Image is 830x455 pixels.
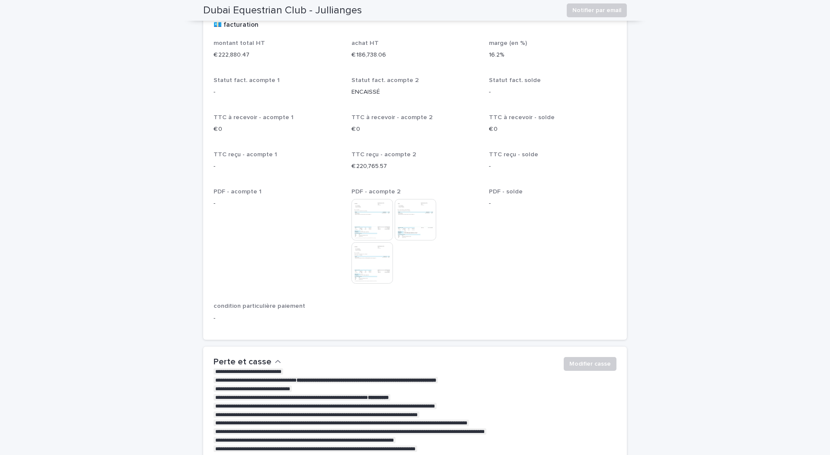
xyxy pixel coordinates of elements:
p: 16.2% [489,51,616,60]
span: TTC reçu - solde [489,152,538,158]
span: Statut fact. solde [489,77,541,83]
p: - [489,199,616,208]
span: TTC à recevoir - solde [489,114,555,120]
span: marge (en %) [489,40,527,46]
p: - [214,88,341,97]
p: - [489,88,616,97]
p: - [214,314,616,323]
span: montant total HT [214,40,265,46]
h2: Perte et casse [214,357,271,367]
span: PDF - acompte 1 [214,189,262,195]
span: TTC à recevoir - acompte 2 [351,114,433,120]
span: TTC à recevoir - acompte 1 [214,114,294,120]
p: ENCAISSÉ [351,88,479,97]
span: TTC reçu - acompte 2 [351,152,416,158]
h2: Dubai Equestrian Club - Jullianges [203,4,362,17]
p: € 186,738.06 [351,51,479,60]
p: - [214,199,341,208]
span: Notifier par email [572,6,621,15]
span: TTC reçu - acompte 1 [214,152,277,158]
button: Modifier casse [564,357,616,371]
span: Statut fact. acompte 1 [214,77,280,83]
h2: 💶 facturation [214,21,259,29]
p: € 222,880.47 [214,51,341,60]
p: € 0 [214,125,341,134]
p: - [489,162,616,171]
p: - [214,162,341,171]
span: Statut fact. acompte 2 [351,77,419,83]
span: PDF - acompte 2 [351,189,401,195]
button: Perte et casse [214,357,281,367]
p: € 0 [489,125,616,134]
span: Modifier casse [569,360,611,368]
span: PDF - solde [489,189,523,195]
p: € 0 [351,125,479,134]
span: achat HT [351,40,379,46]
p: € 220,765.57 [351,162,479,171]
span: condition particulière paiement [214,303,305,309]
button: Notifier par email [567,3,627,17]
